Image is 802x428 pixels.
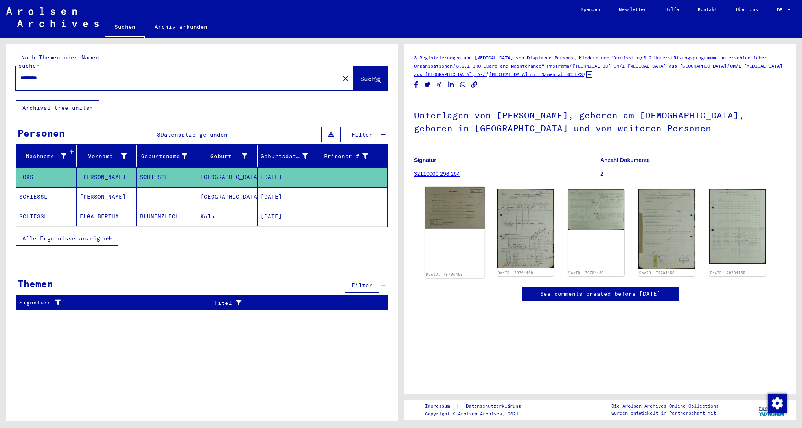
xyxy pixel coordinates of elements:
[757,400,787,419] img: yv_logo.png
[16,187,77,207] mat-cell: SCHIESSL
[489,71,583,77] a: [MEDICAL_DATA] mit Namen ab SCHEPS
[77,207,137,226] mat-cell: ELGA BERTHA
[435,80,443,90] button: Share on Xing
[568,189,625,230] img: 002.jpg
[16,145,77,167] mat-header-cell: Nachname
[353,66,388,90] button: Suche
[414,55,640,61] a: 3 Registrierungen und [MEDICAL_DATA] von Displaced Persons, Kindern und Vermissten
[140,150,197,162] div: Geburtsname
[140,152,187,160] div: Geburtsname
[453,62,456,69] span: /
[611,410,719,417] p: wurden entwickelt in Partnerschaft mit
[214,299,372,307] div: Titel
[160,131,228,138] span: Datensätze gefunden
[572,63,727,69] a: [TECHNICAL_ID] CM/1 [MEDICAL_DATA] aus [GEOGRAPHIC_DATA]
[137,168,197,187] mat-cell: SCHIESSL
[497,189,554,268] img: 001.jpg
[214,297,380,309] div: Titel
[77,187,137,207] mat-cell: [PERSON_NAME]
[414,157,436,163] b: Signatur
[600,170,786,178] p: 2
[258,207,318,226] mat-cell: [DATE]
[19,152,66,160] div: Nachname
[16,231,118,246] button: Alle Ergebnisse anzeigen
[710,271,745,275] a: DocID: 79704459
[258,168,318,187] mat-cell: [DATE]
[727,62,730,69] span: /
[583,70,586,77] span: /
[351,282,373,289] span: Filter
[425,187,484,229] img: 001.jpg
[470,80,478,90] button: Copy link
[321,150,378,162] div: Prisoner #
[425,402,530,410] div: |
[258,145,318,167] mat-header-cell: Geburtsdatum
[423,80,432,90] button: Share on Twitter
[145,17,217,36] a: Archiv erkunden
[341,74,350,83] mat-icon: close
[568,271,604,275] a: DocID: 79704459
[639,271,675,275] a: DocID: 79704459
[197,187,258,207] mat-cell: [GEOGRAPHIC_DATA]
[498,271,533,275] a: DocID: 79704459
[360,75,380,83] span: Suche
[261,150,318,162] div: Geburtsdatum
[197,207,258,226] mat-cell: Koln
[200,150,258,162] div: Geburt‏
[137,207,197,226] mat-cell: BLUMENZLICH
[414,97,786,145] h1: Unterlagen von [PERSON_NAME], geboren am [DEMOGRAPHIC_DATA], geboren in [GEOGRAPHIC_DATA] und von...
[19,297,213,309] div: Signature
[460,402,530,410] a: Datenschutzerklärung
[321,152,368,160] div: Prisoner #
[425,402,456,410] a: Impressum
[447,80,455,90] button: Share on LinkedIn
[16,207,77,226] mat-cell: SCHIESSL
[77,145,137,167] mat-header-cell: Vorname
[22,235,107,242] span: Alle Ergebnisse anzeigen
[640,54,643,61] span: /
[157,131,160,138] span: 3
[414,171,460,177] a: 32110000 298.264
[768,394,787,413] img: Zustimmung ändern
[638,189,695,269] img: 003.jpg
[412,80,420,90] button: Share on Facebook
[258,187,318,207] mat-cell: [DATE]
[18,277,53,291] div: Themen
[426,272,463,277] a: DocID: 79704458
[600,157,650,163] b: Anzahl Dokumente
[19,299,205,307] div: Signature
[19,150,76,162] div: Nachname
[345,278,379,293] button: Filter
[18,126,65,140] div: Personen
[18,54,99,69] mat-label: Nach Themen oder Namen suchen
[16,100,99,115] button: Archival tree units
[709,189,766,264] img: 004.jpg
[456,63,569,69] a: 3.2.1 IRO „Care and Maintenance“ Programm
[80,150,137,162] div: Vorname
[425,410,530,417] p: Copyright © Arolsen Archives, 2021
[351,131,373,138] span: Filter
[338,70,353,86] button: Clear
[318,145,388,167] mat-header-cell: Prisoner #
[569,62,572,69] span: /
[200,152,248,160] div: Geburt‏
[777,7,785,13] span: DE
[611,402,719,410] p: Die Arolsen Archives Online-Collections
[6,7,99,27] img: Arolsen_neg.svg
[77,168,137,187] mat-cell: [PERSON_NAME]
[459,80,467,90] button: Share on WhatsApp
[105,17,145,38] a: Suchen
[16,168,77,187] mat-cell: LOKS
[137,145,197,167] mat-header-cell: Geburtsname
[345,127,379,142] button: Filter
[540,290,660,298] a: See comments created before [DATE]
[486,70,489,77] span: /
[80,152,127,160] div: Vorname
[261,152,308,160] div: Geburtsdatum
[197,168,258,187] mat-cell: [GEOGRAPHIC_DATA]
[197,145,258,167] mat-header-cell: Geburt‏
